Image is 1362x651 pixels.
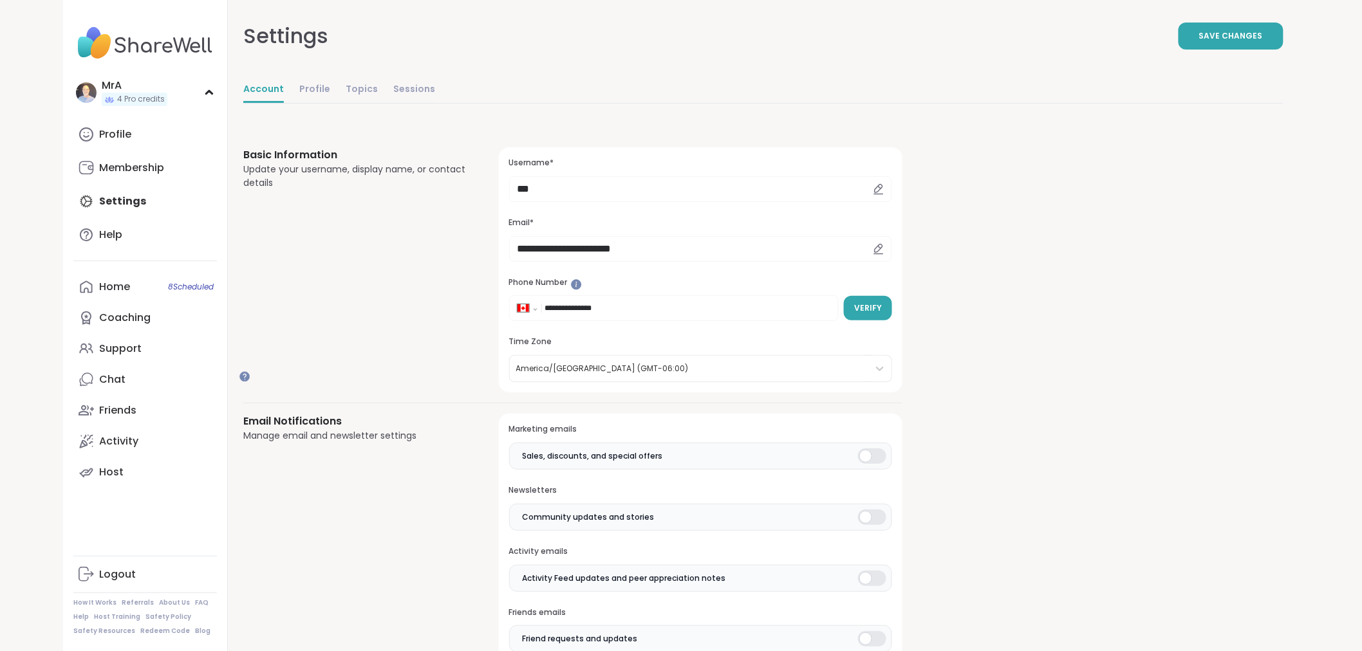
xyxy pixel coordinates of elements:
h3: Time Zone [509,336,892,347]
h3: Phone Number [509,277,892,288]
h3: Newsletters [509,485,892,496]
a: Help [73,219,217,250]
iframe: Spotlight [571,279,582,290]
button: Verify [844,296,892,320]
div: Help [99,228,122,242]
div: Manage email and newsletter settings [243,429,468,443]
div: Chat [99,372,126,387]
span: Activity Feed updates and peer appreciation notes [523,573,726,584]
a: Redeem Code [140,627,190,636]
div: Support [99,342,142,356]
div: Update your username, display name, or contact details [243,163,468,190]
a: Home8Scheduled [73,271,217,302]
a: Activity [73,426,217,457]
a: Topics [346,77,378,103]
img: Canada [518,304,529,312]
a: Host Training [94,612,140,621]
a: Chat [73,364,217,395]
div: MrA [102,78,167,93]
a: Safety Resources [73,627,135,636]
h3: Username* [509,158,892,169]
div: Settings [243,21,328,51]
a: Safety Policy [145,612,191,621]
span: Sales, discounts, and special offers [523,450,663,462]
h3: Friends emails [509,607,892,618]
a: Sessions [393,77,435,103]
a: Support [73,333,217,364]
div: Activity [99,434,138,448]
a: Host [73,457,217,488]
div: Coaching [99,311,151,325]
a: Friends [73,395,217,426]
a: How It Works [73,598,117,607]
button: Save Changes [1179,23,1283,50]
img: MrA [76,82,97,103]
div: Host [99,465,124,479]
a: Logout [73,559,217,590]
a: Blog [195,627,210,636]
div: Logout [99,567,136,582]
a: Membership [73,152,217,183]
div: Membership [99,161,164,175]
h3: Activity emails [509,546,892,557]
h3: Marketing emails [509,424,892,435]
span: Friend requests and updates [523,633,638,645]
a: About Us [159,598,190,607]
span: 4 Pro credits [117,94,165,105]
span: Community updates and stories [523,511,655,523]
span: Save Changes [1199,30,1263,42]
h3: Email* [509,217,892,228]
a: Help [73,612,89,621]
a: Coaching [73,302,217,333]
h3: Email Notifications [243,414,468,429]
a: Account [243,77,284,103]
div: Friends [99,403,136,417]
a: Profile [299,77,330,103]
a: Profile [73,119,217,150]
span: Verify [854,302,882,314]
div: Profile [99,127,131,142]
iframe: Spotlight [239,371,250,381]
img: ShareWell Nav Logo [73,21,217,66]
span: 8 Scheduled [168,282,214,292]
a: Referrals [122,598,154,607]
h3: Basic Information [243,147,468,163]
a: FAQ [195,598,209,607]
div: Home [99,280,130,294]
